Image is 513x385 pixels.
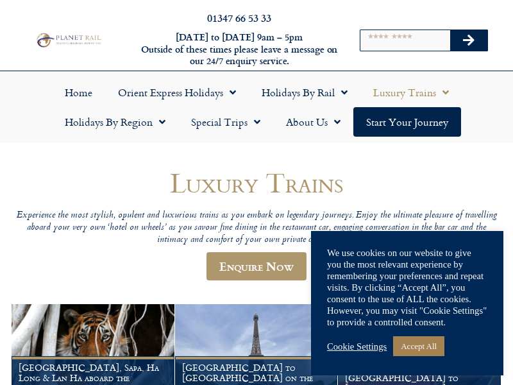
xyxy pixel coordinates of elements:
[12,210,501,246] p: Experience the most stylish, opulent and luxurious trains as you embark on legendary journeys. En...
[393,336,444,356] a: Accept All
[52,78,105,107] a: Home
[327,341,387,352] a: Cookie Settings
[34,31,103,48] img: Planet Rail Train Holidays Logo
[249,78,360,107] a: Holidays by Rail
[206,252,307,280] a: Enquire Now
[178,107,273,137] a: Special Trips
[273,107,353,137] a: About Us
[140,31,339,67] h6: [DATE] to [DATE] 9am – 5pm Outside of these times please leave a message on our 24/7 enquiry serv...
[353,107,461,137] a: Start your Journey
[52,107,178,137] a: Holidays by Region
[207,10,271,25] a: 01347 66 53 33
[450,30,487,51] button: Search
[360,78,462,107] a: Luxury Trains
[12,167,501,198] h1: Luxury Trains
[6,78,507,137] nav: Menu
[105,78,249,107] a: Orient Express Holidays
[327,247,487,328] div: We use cookies on our website to give you the most relevant experience by remembering your prefer...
